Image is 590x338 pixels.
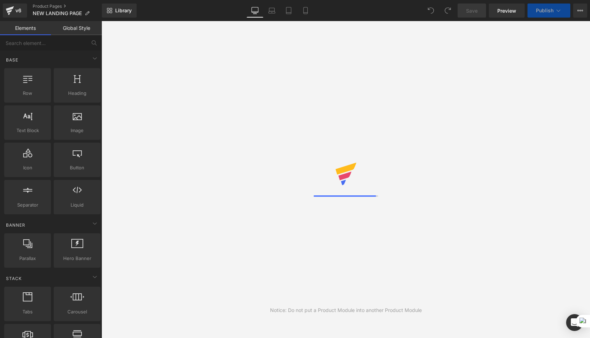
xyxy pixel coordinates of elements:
span: Preview [497,7,516,14]
span: Heading [56,90,98,97]
span: Banner [5,222,26,228]
span: Library [115,7,132,14]
div: Notice: Do not put a Product Module into another Product Module [270,306,422,314]
a: Desktop [247,4,263,18]
div: Open Intercom Messenger [566,314,583,331]
button: Redo [441,4,455,18]
span: Save [466,7,478,14]
div: v6 [14,6,23,15]
button: Publish [527,4,570,18]
button: More [573,4,587,18]
span: Tabs [6,308,49,316]
span: Parallax [6,255,49,262]
a: Mobile [297,4,314,18]
span: Row [6,90,49,97]
span: Button [56,164,98,171]
a: Product Pages [33,4,102,9]
span: Stack [5,275,22,282]
span: Base [5,57,19,63]
a: v6 [3,4,27,18]
span: Text Block [6,127,49,134]
a: Global Style [51,21,102,35]
span: Separator [6,201,49,209]
a: Preview [489,4,525,18]
span: Publish [536,8,553,13]
a: New Library [102,4,137,18]
span: Carousel [56,308,98,316]
span: Liquid [56,201,98,209]
span: Hero Banner [56,255,98,262]
span: NEW LANDING PAGE [33,11,82,16]
a: Laptop [263,4,280,18]
a: Tablet [280,4,297,18]
button: Undo [424,4,438,18]
span: Icon [6,164,49,171]
span: Image [56,127,98,134]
